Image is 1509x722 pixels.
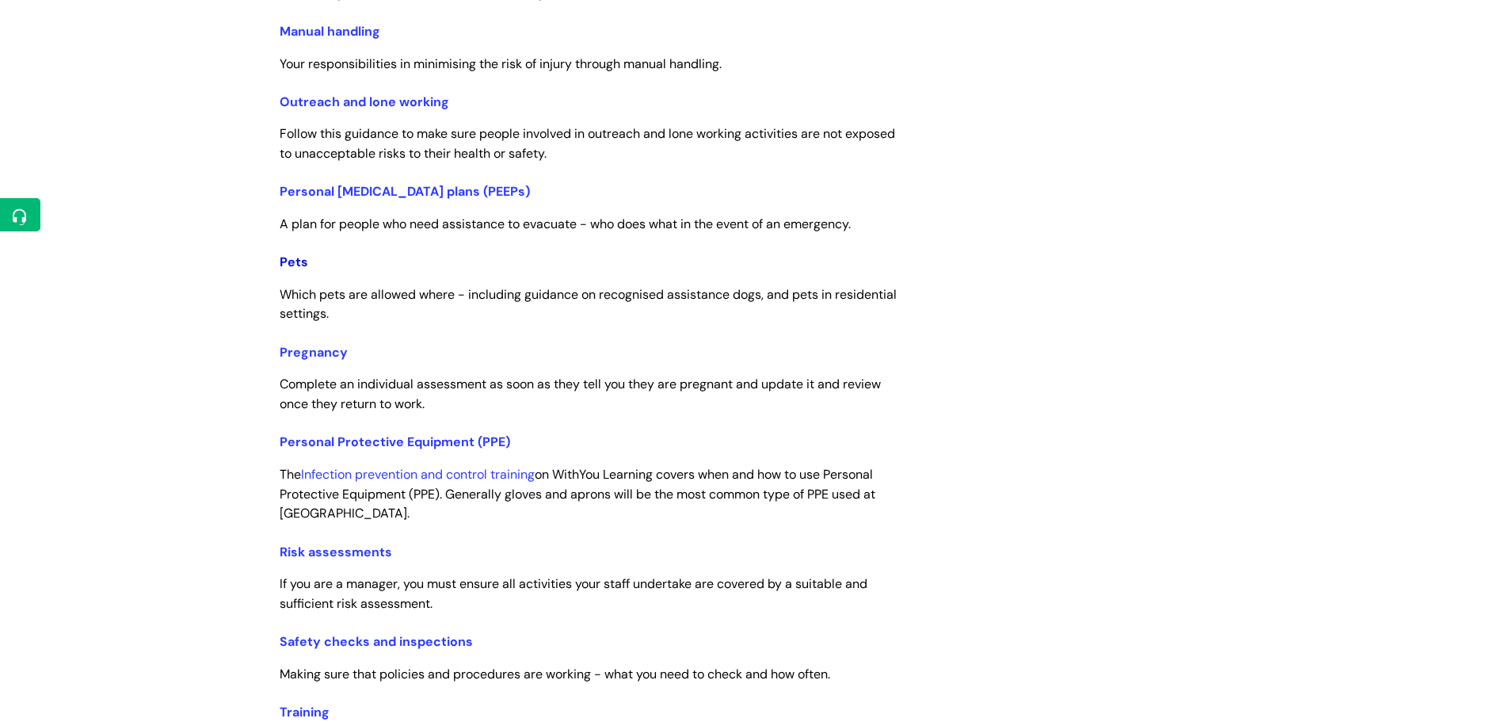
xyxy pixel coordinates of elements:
span: A plan for people who need assistance to evacuate - who does what in the event of an emergency. [280,216,851,232]
a: Manual handling [280,23,380,40]
a: Pregnancy [280,344,348,361]
span: Which pets are allowed where - including guidance on recognised assistance dogs, and pets in resi... [280,286,897,323]
span: If you are a manager, you must ensure all activities your staff undertake are covered by a suitab... [280,575,867,612]
a: Pets [280,254,308,270]
a: Training [280,704,330,720]
a: Personal Protective Equipment (PPE) [280,434,510,450]
span: Follow this guidance to make sure people involved in outreach and lone working activities are not... [280,125,895,162]
a: Personal [MEDICAL_DATA] plans (PEEPs) [280,183,530,200]
a: Safety checks and inspections [280,633,473,650]
a: Outreach and lone working [280,94,449,110]
span: Making sure that policies and procedures are working - what you need to check and how often. [280,666,830,682]
a: Infection prevention and control training [301,466,535,483]
span: Your responsibilities in minimising the risk of injury through manual handling. [280,55,722,72]
a: Risk assessments [280,544,392,560]
span: Complete an individual assessment as soon as they tell you they are pregnant and update it and re... [280,376,881,412]
span: The on WithYou Learning covers when and how to use Personal Protective Equipment (PPE). Generally... [280,466,875,522]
